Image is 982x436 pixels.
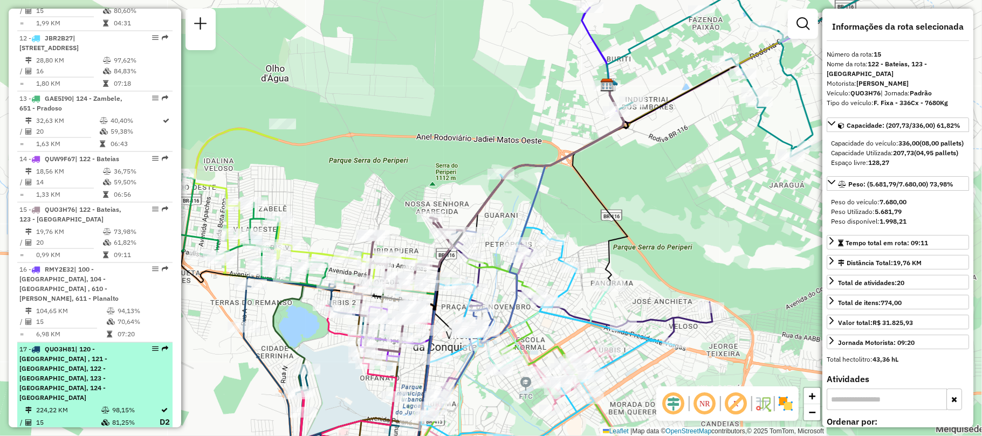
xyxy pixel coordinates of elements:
strong: (08,00 pallets) [919,139,964,147]
div: Peso disponível: [831,217,965,226]
td: 224,22 KM [36,405,101,416]
a: Capacidade: (207,73/336,00) 61,82% [827,117,969,132]
i: Distância Total [25,168,32,175]
i: Total de Atividades [25,319,32,326]
i: Distância Total [25,57,32,64]
i: Distância Total [25,117,32,124]
a: Total de atividades:20 [827,275,969,289]
td: = [19,189,25,200]
i: Total de Atividades [25,239,32,246]
span: Peso do veículo: [831,198,907,206]
td: 28,80 KM [36,55,102,66]
img: FAD Vitória da Conquista [602,78,616,92]
td: 06:43 [110,139,162,149]
i: % de utilização da cubagem [101,420,109,426]
td: / [19,416,25,430]
i: Total de Atividades [25,68,32,74]
td: 0,99 KM [36,250,102,260]
span: Capacidade: (207,73/336,00) 61,82% [847,121,960,129]
strong: 7.680,00 [880,198,907,206]
div: Veículo: [827,88,969,98]
div: Capacidade do veículo: [831,139,965,148]
em: Opções [152,34,159,41]
i: % de utilização da cubagem [103,179,111,185]
span: RMY2E32 [45,266,74,274]
strong: 5.681,79 [875,207,902,216]
td: 04:31 [113,18,168,29]
em: Rota exportada [162,155,168,162]
strong: 15 [874,50,881,58]
td: 19,76 KM [36,226,102,237]
td: 06:56 [113,189,168,200]
td: 73,98% [113,226,168,237]
td: 09:11 [113,250,168,260]
i: Tempo total em rota [103,252,108,258]
i: Tempo total em rota [100,141,105,147]
div: Distância Total: [838,258,922,268]
td: 70,64% [117,317,168,328]
td: = [19,250,25,260]
span: − [809,405,816,419]
div: Jornada Motorista: 09:20 [838,338,915,348]
div: Tipo do veículo: [827,98,969,108]
td: 1,33 KM [36,189,102,200]
div: Capacidade Utilizada: [831,148,965,158]
td: 15 [36,416,101,430]
td: / [19,126,25,137]
a: Nova sessão e pesquisa [190,13,211,37]
td: 07:20 [117,329,168,340]
em: Rota exportada [162,266,168,273]
strong: F. Fixa - 336Cx - 7680Kg [874,99,948,107]
td: = [19,139,25,149]
i: Distância Total [25,308,32,315]
div: Peso: (5.681,79/7.680,00) 73,98% [827,193,969,231]
td: 84,83% [113,66,168,77]
img: CDD Vitória da Conquista [600,78,614,92]
span: 14 - [19,155,119,163]
span: 12 - [19,34,79,52]
span: 13 - [19,94,122,112]
td: / [19,66,25,77]
em: Rota exportada [162,346,168,352]
i: Total de Atividades [25,8,32,14]
div: Valor total: [838,318,913,328]
div: Espaço livre: [831,158,965,168]
a: Exibir filtros [792,13,814,34]
strong: QUO3H76 [850,89,881,97]
td: 15 [36,5,102,16]
td: = [19,18,25,29]
a: Jornada Motorista: 09:20 [827,335,969,349]
i: % de utilização do peso [103,229,111,235]
a: Valor total:R$ 31.825,93 [827,315,969,329]
h4: Informações da rota selecionada [827,22,969,32]
em: Opções [152,155,159,162]
span: QUW9F67 [45,155,75,163]
a: Zoom out [804,404,820,420]
i: Rota otimizada [162,407,168,414]
strong: 774,00 [881,299,902,307]
td: 14 [36,177,102,188]
i: Tempo total em rota [103,20,108,26]
div: Atividade não roteirizada - IVONETE DE OLIVEIRA [449,317,476,328]
div: Map data © contributors,© 2025 TomTom, Microsoft [600,427,827,436]
strong: (04,95 pallets) [914,149,958,157]
i: Total de Atividades [25,128,32,135]
td: 80,60% [113,5,168,16]
a: OpenStreetMap [666,427,712,435]
em: Opções [152,206,159,212]
span: Ocultar NR [692,391,718,417]
i: % de utilização do peso [100,117,108,124]
span: QUO3H76 [45,205,75,213]
em: Rota exportada [162,34,168,41]
td: 104,65 KM [36,306,106,317]
strong: Padrão [910,89,932,97]
strong: 122 - Bateias, 123 - [GEOGRAPHIC_DATA] [827,60,927,78]
td: 81,25% [112,416,159,430]
span: 17 - [19,345,107,402]
i: % de utilização da cubagem [103,68,111,74]
strong: 43,36 hL [873,355,898,363]
td: 59,38% [110,126,162,137]
i: % de utilização do peso [103,168,111,175]
i: % de utilização da cubagem [103,8,111,14]
td: 32,63 KM [36,115,99,126]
